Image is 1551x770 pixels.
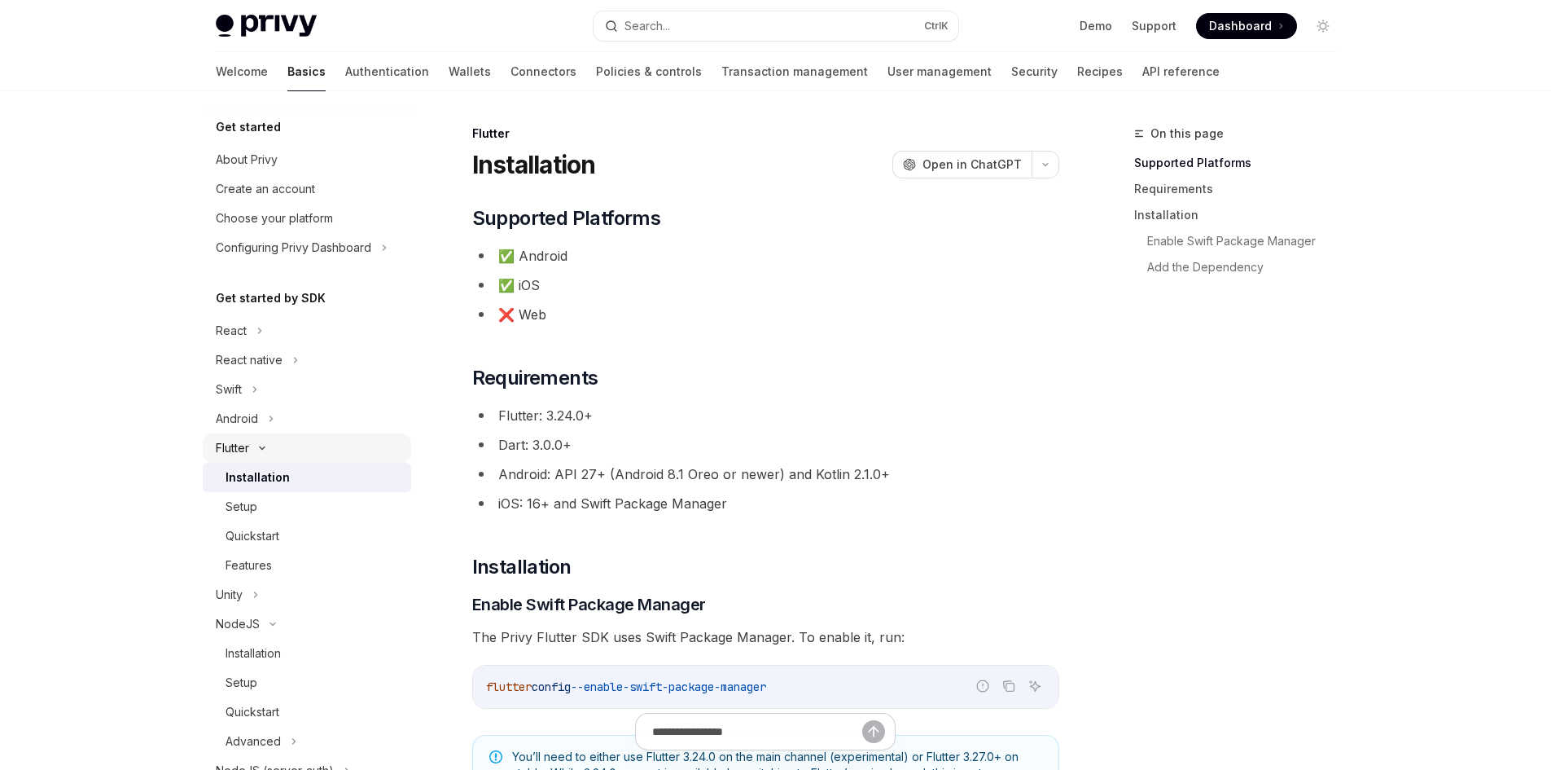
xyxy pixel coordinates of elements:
[924,20,949,33] span: Ctrl K
[472,244,1059,267] li: ✅ Android
[472,274,1059,297] li: ✅ iOS
[203,492,411,521] a: Setup
[972,675,993,697] button: Report incorrect code
[203,697,411,727] a: Quickstart
[216,179,315,199] div: Create an account
[1150,124,1224,143] span: On this page
[216,238,371,257] div: Configuring Privy Dashboard
[472,463,1059,486] li: Android: API 27+ (Android 8.1 Oreo or newer) and Kotlin 2.1.0+
[216,209,333,228] div: Choose your platform
[203,145,411,174] a: About Privy
[594,11,958,41] button: Search...CtrlK
[1024,675,1045,697] button: Ask AI
[203,463,411,492] a: Installation
[721,52,868,91] a: Transaction management
[472,303,1059,326] li: ❌ Web
[226,644,281,663] div: Installation
[472,365,598,391] span: Requirements
[226,497,257,517] div: Setup
[345,52,429,91] a: Authentication
[892,151,1032,178] button: Open in ChatGPT
[203,521,411,551] a: Quickstart
[624,16,670,36] div: Search...
[1077,52,1123,91] a: Recipes
[216,52,268,91] a: Welcome
[203,551,411,580] a: Features
[1134,176,1349,202] a: Requirements
[449,52,491,91] a: Wallets
[472,554,572,580] span: Installation
[216,288,326,308] h5: Get started by SDK
[226,468,290,487] div: Installation
[203,639,411,668] a: Installation
[226,702,279,722] div: Quickstart
[216,614,260,634] div: NodeJS
[862,720,885,743] button: Send message
[922,156,1022,173] span: Open in ChatGPT
[472,492,1059,515] li: iOS: 16+ and Swift Package Manager
[226,732,281,751] div: Advanced
[1142,52,1220,91] a: API reference
[472,593,706,616] span: Enable Swift Package Manager
[1080,18,1112,34] a: Demo
[571,680,766,694] span: --enable-swift-package-manager
[203,174,411,204] a: Create an account
[1134,202,1349,228] a: Installation
[216,150,278,169] div: About Privy
[1310,13,1336,39] button: Toggle dark mode
[216,438,249,458] div: Flutter
[1011,52,1058,91] a: Security
[1196,13,1297,39] a: Dashboard
[1132,18,1176,34] a: Support
[203,204,411,233] a: Choose your platform
[486,680,532,694] span: flutter
[216,15,317,37] img: light logo
[1209,18,1272,34] span: Dashboard
[472,125,1059,142] div: Flutter
[472,404,1059,427] li: Flutter: 3.24.0+
[998,675,1019,697] button: Copy the contents from the code block
[1147,228,1349,254] a: Enable Swift Package Manager
[1134,150,1349,176] a: Supported Platforms
[226,526,279,546] div: Quickstart
[216,350,283,370] div: React native
[203,668,411,697] a: Setup
[472,626,1059,649] span: The Privy Flutter SDK uses Swift Package Manager. To enable it, run:
[216,321,247,341] div: React
[216,380,242,399] div: Swift
[887,52,992,91] a: User management
[472,150,596,179] h1: Installation
[216,117,281,137] h5: Get started
[1147,254,1349,280] a: Add the Dependency
[216,585,243,605] div: Unity
[472,205,661,231] span: Supported Platforms
[287,52,326,91] a: Basics
[510,52,576,91] a: Connectors
[472,433,1059,456] li: Dart: 3.0.0+
[216,409,258,429] div: Android
[226,673,257,693] div: Setup
[596,52,702,91] a: Policies & controls
[226,556,272,575] div: Features
[532,680,571,694] span: config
